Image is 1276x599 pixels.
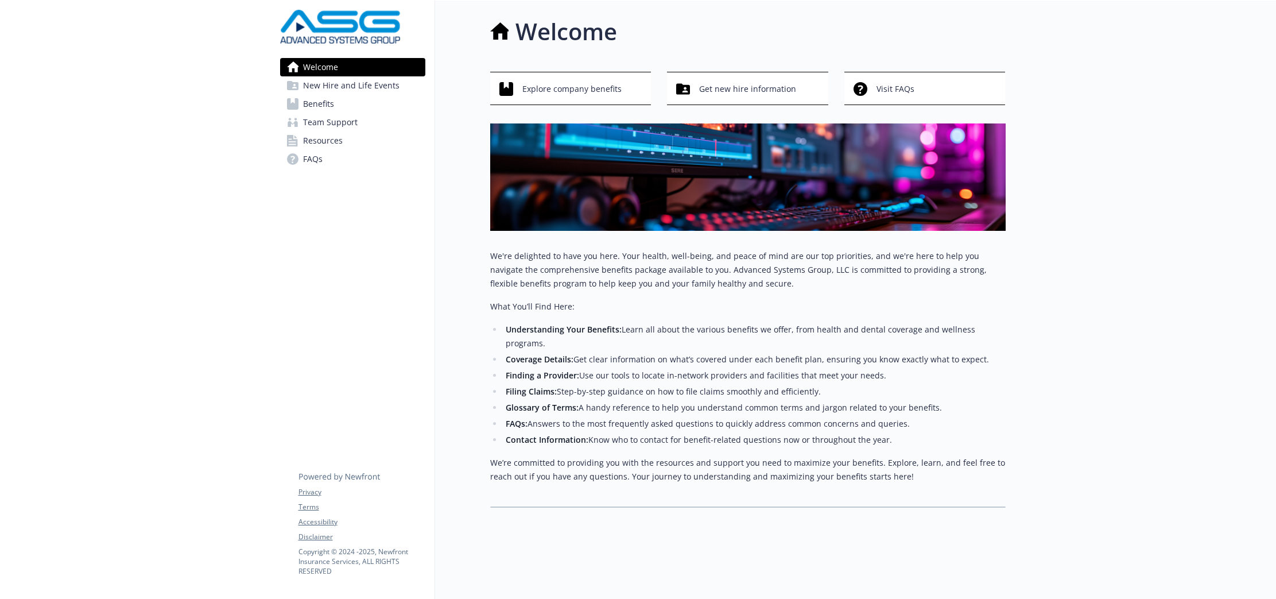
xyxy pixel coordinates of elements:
[303,76,400,95] span: New Hire and Life Events
[298,532,425,542] a: Disclaimer
[490,456,1006,484] p: We’re committed to providing you with the resources and support you need to maximize your benefit...
[876,78,914,100] span: Visit FAQs
[303,95,334,113] span: Benefits
[490,72,651,105] button: Explore company benefits
[503,433,1006,447] li: Know who to contact for benefit-related questions now or throughout the year.
[844,72,1006,105] button: Visit FAQs
[503,385,1006,399] li: Step-by-step guidance on how to file claims smoothly and efficiently.
[506,370,579,381] strong: Finding a Provider:
[298,487,425,497] a: Privacy
[280,95,425,113] a: Benefits
[503,369,1006,382] li: Use our tools to locate in-network providers and facilities that meet your needs.
[503,401,1006,415] li: A handy reference to help you understand common terms and jargon related to your benefits.
[506,418,528,429] strong: FAQs:
[490,123,1006,231] img: overview page banner
[298,547,425,576] p: Copyright © 2024 - 2025 , Newfront Insurance Services, ALL RIGHTS RESERVED
[522,78,622,100] span: Explore company benefits
[667,72,828,105] button: Get new hire information
[298,517,425,527] a: Accessibility
[490,300,1006,314] p: What You’ll Find Here:
[506,402,579,413] strong: Glossary of Terms:
[303,113,358,132] span: Team Support
[503,323,1006,350] li: Learn all about the various benefits we offer, from health and dental coverage and wellness progr...
[303,132,343,150] span: Resources
[303,58,338,76] span: Welcome
[280,150,425,168] a: FAQs
[699,78,796,100] span: Get new hire information
[503,417,1006,431] li: Answers to the most frequently asked questions to quickly address common concerns and queries.
[280,76,425,95] a: New Hire and Life Events
[303,150,323,168] span: FAQs
[280,113,425,132] a: Team Support
[506,354,573,365] strong: Coverage Details:
[503,353,1006,366] li: Get clear information on what’s covered under each benefit plan, ensuring you know exactly what t...
[506,434,588,445] strong: Contact Information:
[490,249,1006,291] p: We're delighted to have you here. Your health, well-being, and peace of mind are our top prioriti...
[298,502,425,512] a: Terms
[506,324,622,335] strong: Understanding Your Benefits:
[280,58,425,76] a: Welcome
[506,386,557,397] strong: Filing Claims:
[515,14,617,49] h1: Welcome
[280,132,425,150] a: Resources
